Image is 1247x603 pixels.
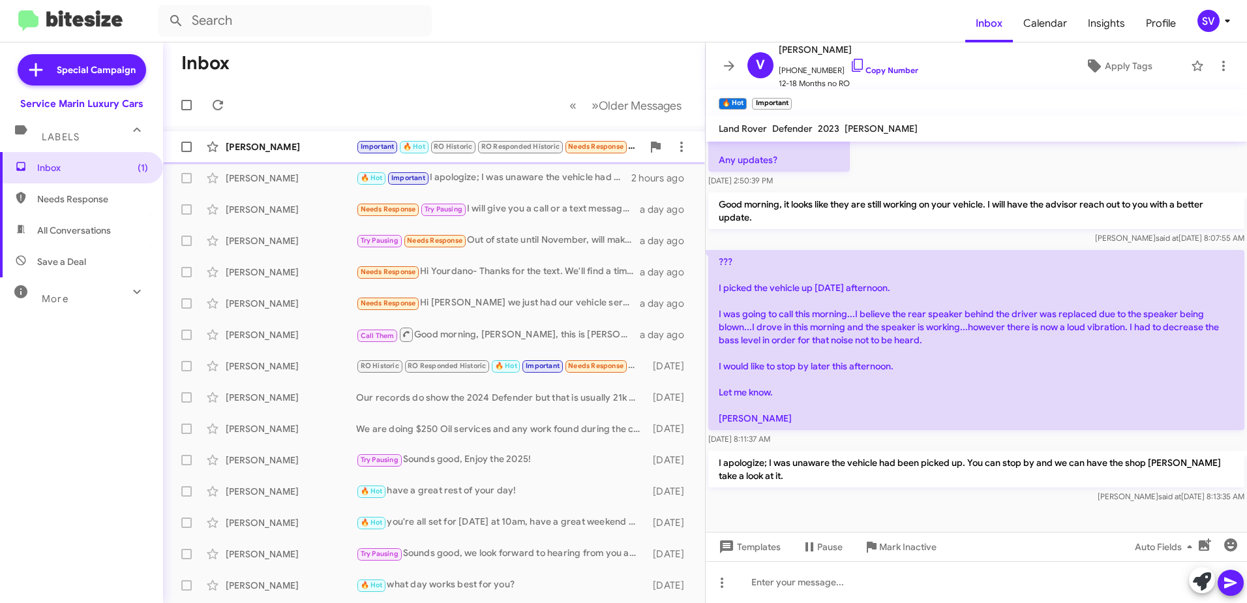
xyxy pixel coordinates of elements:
[1077,5,1135,42] a: Insights
[562,92,584,119] button: Previous
[965,5,1013,42] span: Inbox
[779,77,918,90] span: 12-18 Months no RO
[569,97,577,114] span: «
[356,139,642,154] div: Ok. Will do
[1156,233,1179,243] span: said at
[1098,491,1244,501] span: [PERSON_NAME] [DATE] 8:13:35 AM
[37,161,148,174] span: Inbox
[361,487,383,495] span: 🔥 Hot
[37,255,86,268] span: Save a Deal
[752,98,791,110] small: Important
[356,484,647,499] div: have a great rest of your day!
[708,434,770,444] span: [DATE] 8:11:37 AM
[719,98,747,110] small: 🔥 Hot
[592,97,599,114] span: »
[361,205,416,213] span: Needs Response
[779,57,918,77] span: [PHONE_NUMBER]
[647,360,695,373] div: [DATE]
[526,362,560,370] span: Important
[181,53,230,74] h1: Inbox
[356,296,640,311] div: Hi [PERSON_NAME] we just had our vehicle serviced on 8/25. Is there a recall or something that ne...
[226,422,356,435] div: [PERSON_NAME]
[356,170,631,185] div: I apologize; I was unaware the vehicle had been picked up. You can stop by and we can have the sh...
[708,250,1244,430] p: ??? I picked the vehicle up [DATE] afternoon. I was going to call this morning...I believe the re...
[361,174,383,182] span: 🔥 Hot
[226,360,356,373] div: [PERSON_NAME]
[647,454,695,467] div: [DATE]
[818,123,839,134] span: 2023
[568,142,623,151] span: Needs Response
[1124,535,1208,559] button: Auto Fields
[226,516,356,529] div: [PERSON_NAME]
[226,328,356,341] div: [PERSON_NAME]
[599,99,682,113] span: Older Messages
[640,328,695,341] div: a day ago
[356,233,640,248] div: Out of state until November, will make an app.
[708,176,773,185] span: [DATE] 2:50:39 PM
[1186,10,1233,32] button: SV
[716,535,781,559] span: Templates
[1052,54,1184,78] button: Apply Tags
[226,485,356,498] div: [PERSON_NAME]
[226,579,356,592] div: [PERSON_NAME]
[138,161,148,174] span: (1)
[403,142,425,151] span: 🔥 Hot
[1135,535,1197,559] span: Auto Fields
[845,123,918,134] span: [PERSON_NAME]
[706,535,791,559] button: Templates
[1105,54,1152,78] span: Apply Tags
[708,122,850,172] p: Checking in on my Defender. Any updates?
[562,92,689,119] nav: Page navigation example
[408,362,486,370] span: RO Responded Historic
[18,54,146,85] a: Special Campaign
[640,297,695,310] div: a day ago
[356,578,647,593] div: what day works best for you?
[407,236,462,245] span: Needs Response
[647,548,695,561] div: [DATE]
[226,391,356,404] div: [PERSON_NAME]
[37,224,111,237] span: All Conversations
[1013,5,1077,42] a: Calendar
[361,362,399,370] span: RO Historic
[391,174,425,182] span: Important
[226,234,356,247] div: [PERSON_NAME]
[779,42,918,57] span: [PERSON_NAME]
[1095,233,1244,243] span: [PERSON_NAME] [DATE] 8:07:55 AM
[226,548,356,561] div: [PERSON_NAME]
[708,193,1244,229] p: Good morning, it looks like they are still working on your vehicle. I will have the advisor reach...
[756,55,765,76] span: V
[1158,491,1181,501] span: said at
[226,203,356,216] div: [PERSON_NAME]
[226,172,356,185] div: [PERSON_NAME]
[640,266,695,279] div: a day ago
[361,581,383,589] span: 🔥 Hot
[647,391,695,404] div: [DATE]
[640,234,695,247] div: a day ago
[226,140,356,153] div: [PERSON_NAME]
[1197,10,1220,32] div: SV
[361,456,398,464] span: Try Pausing
[226,454,356,467] div: [PERSON_NAME]
[425,205,462,213] span: Try Pausing
[356,358,647,373] div: We are scheduled for 9:30 [DATE]!
[226,297,356,310] div: [PERSON_NAME]
[42,293,68,305] span: More
[584,92,689,119] button: Next
[879,535,937,559] span: Mark Inactive
[356,515,647,530] div: you're all set for [DATE] at 10am, have a great weekend and we will see you [DATE] morning!
[772,123,813,134] span: Defender
[356,452,647,467] div: Sounds good, Enjoy the 2025!
[1135,5,1186,42] span: Profile
[361,518,383,527] span: 🔥 Hot
[791,535,853,559] button: Pause
[631,172,695,185] div: 2 hours ago
[495,362,517,370] span: 🔥 Hot
[356,264,640,279] div: Hi Yourdano- Thanks for the text. We'll find a time soon. Thank you, [PERSON_NAME]
[226,266,356,279] div: [PERSON_NAME]
[57,63,136,76] span: Special Campaign
[356,546,647,561] div: Sounds good, we look forward to hearing from you and hope your healing process goes well.
[361,549,398,558] span: Try Pausing
[361,236,398,245] span: Try Pausing
[647,422,695,435] div: [DATE]
[20,97,143,110] div: Service Marin Luxury Cars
